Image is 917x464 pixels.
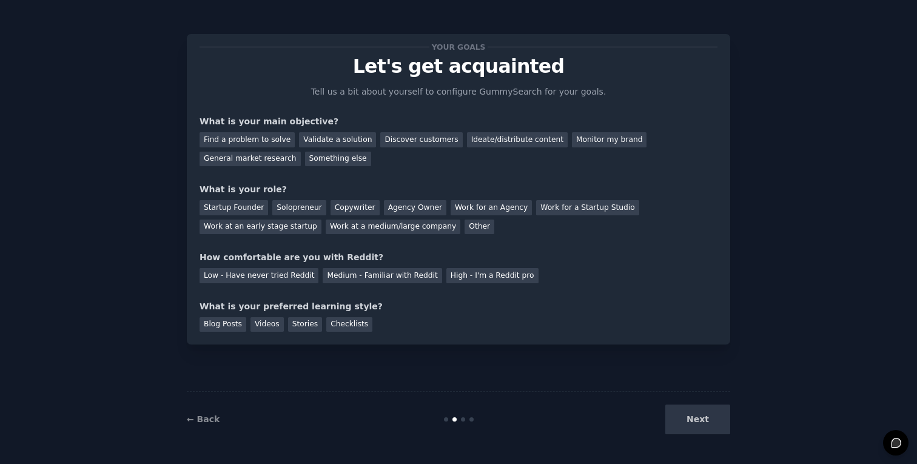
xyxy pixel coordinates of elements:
div: Ideate/distribute content [467,132,568,147]
div: General market research [200,152,301,167]
span: Your goals [429,41,488,53]
div: Low - Have never tried Reddit [200,268,318,283]
a: ← Back [187,414,220,424]
div: Videos [250,317,284,332]
div: Validate a solution [299,132,376,147]
div: Blog Posts [200,317,246,332]
div: Agency Owner [384,200,446,215]
p: Tell us a bit about yourself to configure GummySearch for your goals. [306,86,611,98]
div: Work for an Agency [451,200,532,215]
div: Work at an early stage startup [200,220,321,235]
div: Medium - Familiar with Reddit [323,268,442,283]
div: Stories [288,317,322,332]
div: Other [465,220,494,235]
div: Discover customers [380,132,462,147]
div: Copywriter [331,200,380,215]
div: What is your preferred learning style? [200,300,717,313]
div: Work for a Startup Studio [536,200,639,215]
div: Solopreneur [272,200,326,215]
div: Startup Founder [200,200,268,215]
div: What is your main objective? [200,115,717,128]
div: Find a problem to solve [200,132,295,147]
div: Something else [305,152,371,167]
div: Monitor my brand [572,132,647,147]
div: High - I'm a Reddit pro [446,268,539,283]
div: Checklists [326,317,372,332]
div: What is your role? [200,183,717,196]
div: How comfortable are you with Reddit? [200,251,717,264]
div: Work at a medium/large company [326,220,460,235]
p: Let's get acquainted [200,56,717,77]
